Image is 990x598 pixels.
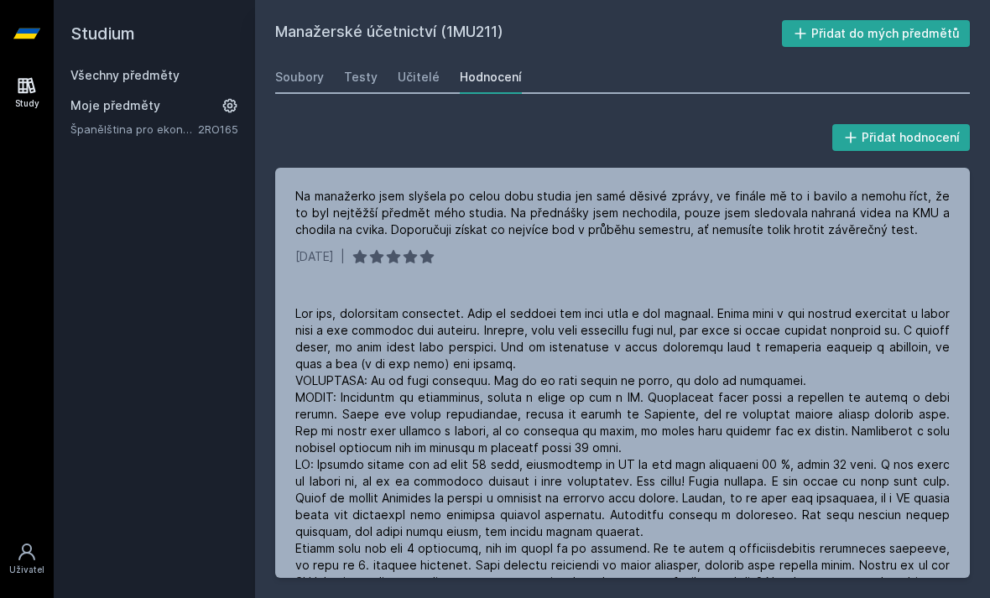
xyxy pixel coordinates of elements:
span: Moje předměty [70,97,160,114]
div: Hodnocení [460,69,522,86]
a: Study [3,67,50,118]
h2: Manažerské účetnictví (1MU211) [275,20,782,47]
div: Na manažerko jsem slyšela po celou dobu studia jen samé děsivé zprávy, ve finále mě to i bavilo a... [295,188,950,238]
div: Soubory [275,69,324,86]
div: [DATE] [295,248,334,265]
a: Učitelé [398,60,440,94]
a: Soubory [275,60,324,94]
a: Testy [344,60,378,94]
a: Všechny předměty [70,68,180,82]
div: Testy [344,69,378,86]
a: Uživatel [3,533,50,585]
button: Přidat hodnocení [832,124,971,151]
div: Study [15,97,39,110]
div: Uživatel [9,564,44,576]
div: Učitelé [398,69,440,86]
a: Španělština pro ekonomy - středně pokročilá úroveň 1 (A2/B1) [70,121,198,138]
a: 2RO165 [198,122,238,136]
a: Hodnocení [460,60,522,94]
div: | [341,248,345,265]
button: Přidat do mých předmětů [782,20,971,47]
